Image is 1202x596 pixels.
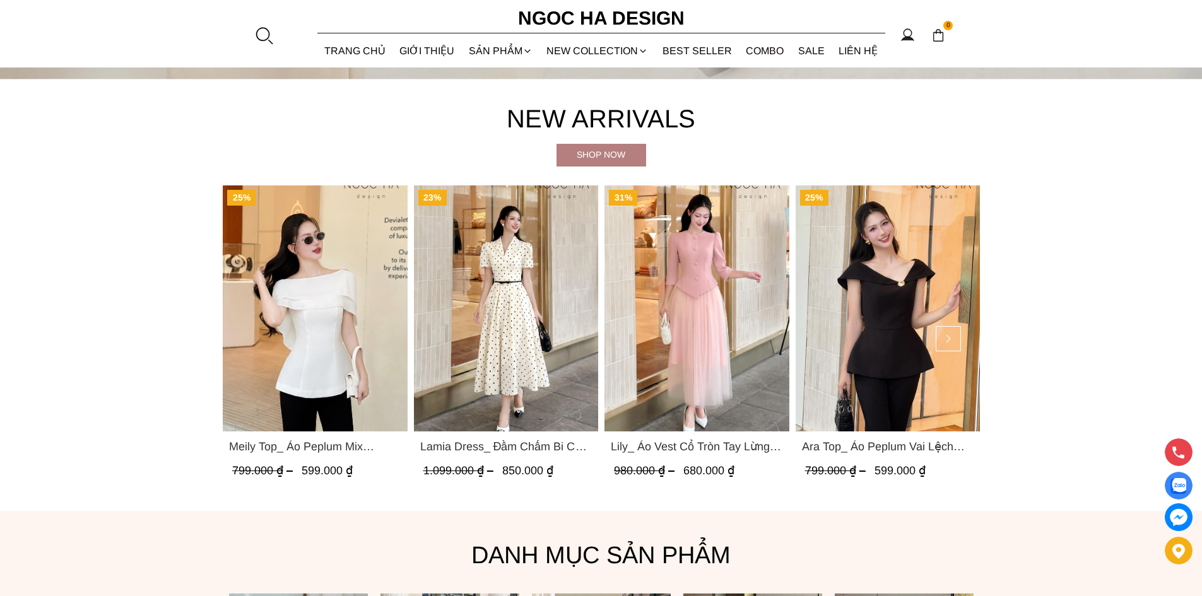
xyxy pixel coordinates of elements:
[1165,503,1193,531] a: messenger
[317,34,393,67] a: TRANG CHỦ
[557,148,646,161] div: Shop now
[739,34,791,67] a: Combo
[539,34,656,67] a: NEW COLLECTION
[611,438,783,455] span: Lily_ Áo Vest Cổ Tròn Tay Lừng Mix Chân Váy Lưới Màu Hồng A1082+CV140
[557,144,646,167] a: Shop now
[229,438,401,455] a: Link to Meily Top_ Áo Peplum Mix Choàng Vai Vải Tơ Màu Trắng A1086
[801,438,974,455] a: Link to Ara Top_ Áo Peplum Vai Lệch Đính Cúc Màu Đen A1084
[507,3,696,33] a: Ngoc Ha Design
[223,185,408,431] a: Product image - Meily Top_ Áo Peplum Mix Choàng Vai Vải Tơ Màu Trắng A1086
[223,98,980,139] h4: New Arrivals
[502,464,553,477] span: 850.000 ₫
[611,438,783,455] a: Link to Lily_ Áo Vest Cổ Tròn Tay Lừng Mix Chân Váy Lưới Màu Hồng A1082+CV140
[1165,472,1193,500] a: Display image
[423,464,496,477] span: 1.099.000 ₫
[232,464,296,477] span: 799.000 ₫
[420,438,592,455] span: Lamia Dress_ Đầm Chấm Bi Cổ Vest Màu Kem D1003
[795,185,980,431] a: Product image - Ara Top_ Áo Peplum Vai Lệch Đính Cúc Màu Đen A1084
[683,464,734,477] span: 680.000 ₫
[462,34,540,67] div: SẢN PHẨM
[656,34,739,67] a: BEST SELLER
[791,34,832,67] a: SALE
[931,28,945,42] img: img-CART-ICON-ksit0nf1
[1170,478,1186,494] img: Display image
[874,464,925,477] span: 599.000 ₫
[413,185,598,431] a: Product image - Lamia Dress_ Đầm Chấm Bi Cổ Vest Màu Kem D1003
[392,34,462,67] a: GIỚI THIỆU
[614,464,678,477] span: 980.000 ₫
[943,21,953,31] span: 0
[229,438,401,455] span: Meily Top_ Áo Peplum Mix Choàng Vai Vải Tơ Màu Trắng A1086
[832,34,885,67] a: LIÊN HỆ
[804,464,868,477] span: 799.000 ₫
[801,438,974,455] span: Ara Top_ Áo Peplum Vai Lệch Đính Cúc Màu Đen A1084
[420,438,592,455] a: Link to Lamia Dress_ Đầm Chấm Bi Cổ Vest Màu Kem D1003
[604,185,789,431] a: Product image - Lily_ Áo Vest Cổ Tròn Tay Lừng Mix Chân Váy Lưới Màu Hồng A1082+CV140
[302,464,353,477] span: 599.000 ₫
[471,542,731,568] font: Danh mục sản phẩm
